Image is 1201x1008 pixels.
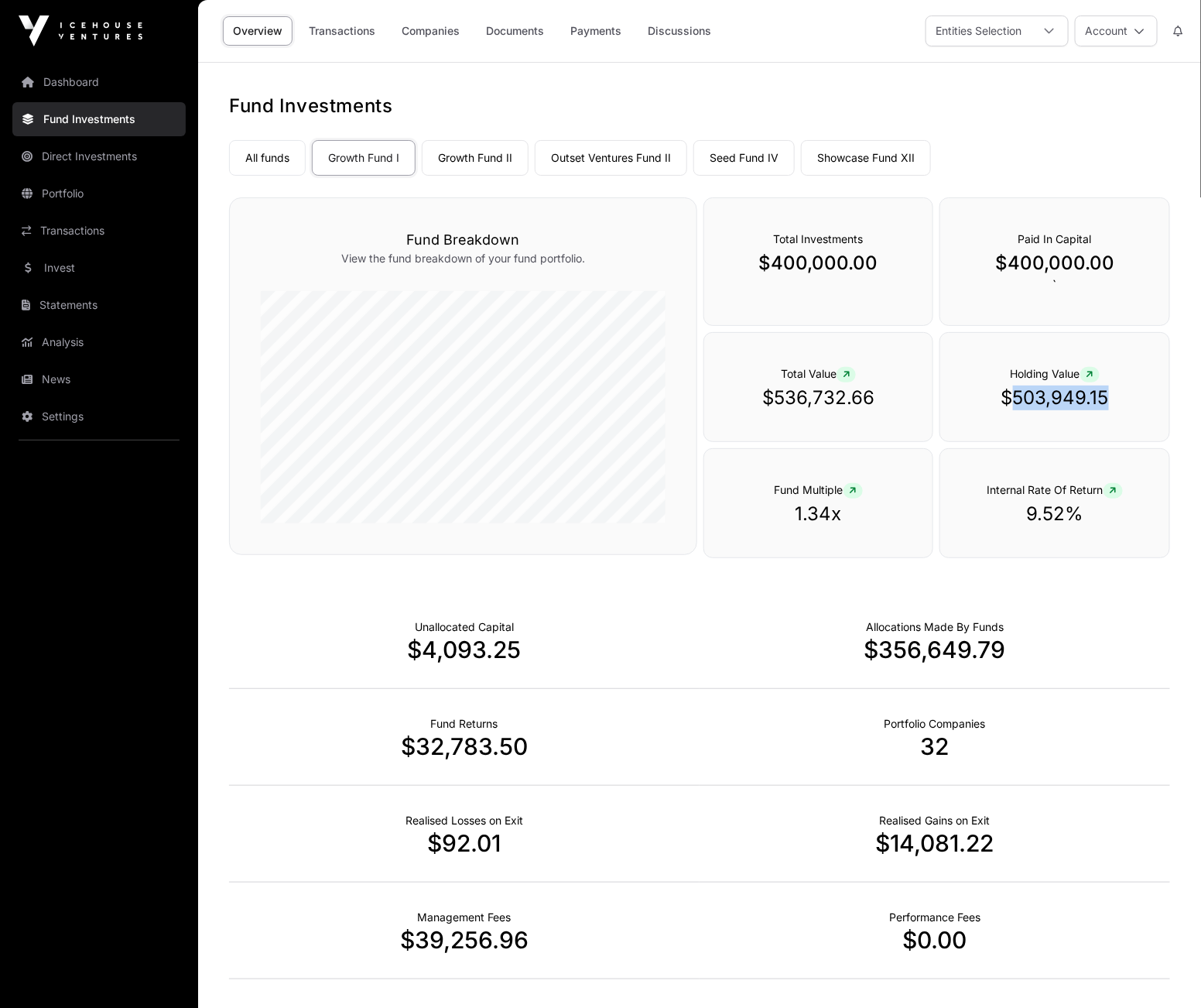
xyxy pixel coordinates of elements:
[229,94,1170,118] h1: Fund Investments
[476,16,554,46] a: Documents
[229,829,700,857] p: $92.01
[1124,934,1201,1008] iframe: Chat Widget
[987,483,1123,496] span: Internal Rate Of Return
[535,140,687,176] a: Outset Ventures Fund II
[700,926,1170,954] p: $0.00
[12,65,186,99] a: Dashboard
[693,140,795,176] a: Seed Fund IV
[299,16,385,46] a: Transactions
[880,813,991,828] p: Net Realised on Positive Exits
[889,910,980,925] p: Fund Performance Fees (Carry) incurred to date
[866,619,1004,635] p: Capital Deployed Into Companies
[801,140,931,176] a: Showcase Fund XII
[229,636,700,663] p: $4,093.25
[12,325,186,359] a: Analysis
[971,386,1138,410] p: $503,949.15
[700,829,1170,857] p: $14,081.22
[735,386,902,410] p: $536,732.66
[735,502,902,526] p: 1.34x
[774,232,864,245] span: Total Investments
[971,502,1138,526] p: 9.52%
[735,251,902,276] p: $400,000.00
[229,140,306,176] a: All funds
[229,732,700,760] p: $32,783.50
[261,251,666,266] p: View the fund breakdown of your fund portfolio.
[971,251,1138,276] p: $400,000.00
[560,16,631,46] a: Payments
[12,288,186,322] a: Statements
[884,716,986,732] p: Number of Companies Deployed Into
[223,16,293,46] a: Overview
[415,619,514,635] p: Cash not yet allocated
[1075,15,1158,46] button: Account
[638,16,721,46] a: Discussions
[19,15,142,46] img: Icehouse Ventures Logo
[939,197,1170,326] div: `
[422,140,529,176] a: Growth Fund II
[261,229,666,251] h3: Fund Breakdown
[1018,232,1092,245] span: Paid In Capital
[418,910,512,925] p: Fund Management Fees incurred to date
[392,16,470,46] a: Companies
[12,362,186,396] a: News
[12,251,186,285] a: Invest
[405,813,523,828] p: Net Realised on Negative Exits
[700,636,1170,663] p: $356,649.79
[775,483,863,496] span: Fund Multiple
[431,716,498,732] p: Realised Returns from Funds
[229,926,700,954] p: $39,256.96
[312,140,416,176] a: Growth Fund I
[700,732,1170,760] p: 32
[12,177,186,211] a: Portfolio
[12,399,186,434] a: Settings
[12,214,186,248] a: Transactions
[781,367,856,380] span: Total Value
[12,139,186,173] a: Direct Investments
[926,16,1031,46] div: Entities Selection
[12,102,186,136] a: Fund Investments
[1011,367,1100,380] span: Holding Value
